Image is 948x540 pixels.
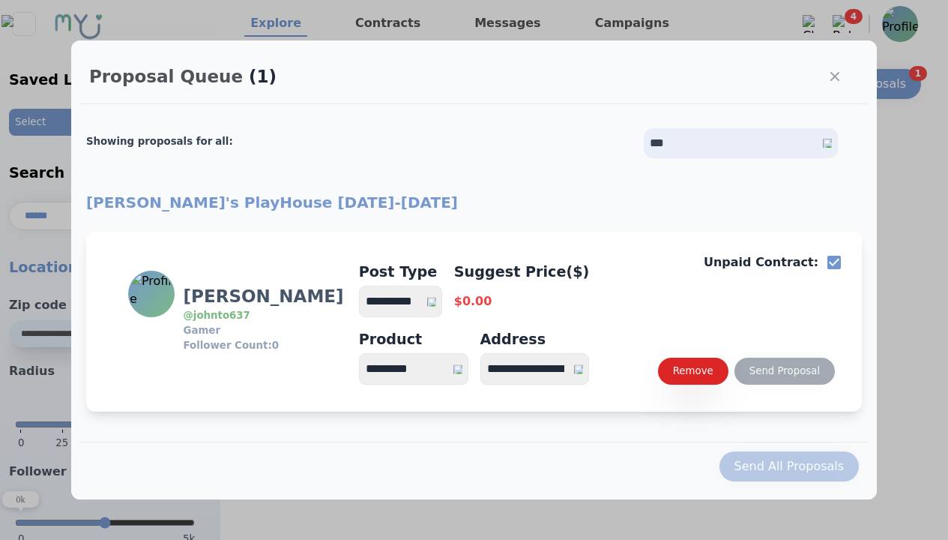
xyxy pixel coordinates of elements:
[734,457,845,475] div: Send All Proposals
[215,134,232,149] div: all :
[130,272,173,316] img: Profile
[184,310,250,321] a: @johnto637
[454,292,590,310] p: $0.00
[704,253,818,271] p: Unpaid Contract:
[454,262,590,283] h4: Suggest Price($)
[249,67,277,86] span: (1)
[86,191,862,214] h2: [PERSON_NAME]'s PlayHouse [DATE] - [DATE]
[86,125,233,158] h2: Showing proposals for
[359,262,442,283] h4: Post Type
[184,284,344,308] h3: [PERSON_NAME]
[184,338,344,353] h3: Follower Count: 0
[719,451,860,481] button: Send All Proposals
[480,329,590,350] div: Address
[673,364,713,379] div: Remove
[359,329,468,350] div: Product
[734,358,835,385] button: Send Proposal
[749,364,820,379] div: Send Proposal
[658,358,728,385] button: Remove
[89,67,243,86] h2: Proposal Queue
[184,323,344,338] h3: Gamer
